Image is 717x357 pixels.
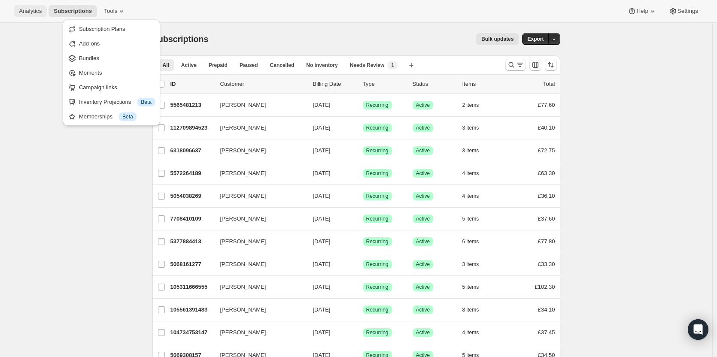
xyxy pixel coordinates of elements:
[220,101,266,109] span: [PERSON_NAME]
[313,261,331,267] span: [DATE]
[529,59,541,71] button: Customize table column order and visibility
[462,167,489,179] button: 4 items
[462,238,479,245] span: 6 items
[462,304,489,316] button: 8 items
[313,306,331,313] span: [DATE]
[416,284,430,290] span: Active
[481,36,513,42] span: Bulk updates
[220,328,266,337] span: [PERSON_NAME]
[538,147,555,154] span: £72.75
[527,36,544,42] span: Export
[462,261,479,268] span: 3 items
[79,84,117,91] span: Campaign links
[545,59,557,71] button: Sort the results
[404,59,418,71] button: Create new view
[215,326,301,339] button: [PERSON_NAME]
[170,237,213,246] p: 5377884413
[416,147,430,154] span: Active
[215,303,301,317] button: [PERSON_NAME]
[79,98,155,106] div: Inventory Projections
[215,257,301,271] button: [PERSON_NAME]
[313,80,356,88] p: Billing Date
[416,329,430,336] span: Active
[535,284,555,290] span: £102.30
[366,215,389,222] span: Recurring
[65,109,158,123] button: Memberships
[209,62,228,69] span: Prepaid
[462,122,489,134] button: 3 items
[476,33,519,45] button: Bulk updates
[462,284,479,290] span: 5 items
[215,212,301,226] button: [PERSON_NAME]
[462,215,479,222] span: 5 items
[538,261,555,267] span: £33.30
[170,192,213,200] p: 5054038269
[538,238,555,245] span: £77.80
[313,284,331,290] span: [DATE]
[170,80,213,88] p: ID
[462,213,489,225] button: 5 items
[366,193,389,200] span: Recurring
[538,193,555,199] span: £36.10
[220,260,266,269] span: [PERSON_NAME]
[363,80,406,88] div: Type
[79,26,125,32] span: Subscription Plans
[462,102,479,109] span: 2 items
[416,238,430,245] span: Active
[170,146,213,155] p: 6318096637
[181,62,197,69] span: Active
[313,215,331,222] span: [DATE]
[65,22,158,36] button: Subscription Plans
[462,281,489,293] button: 5 items
[220,80,306,88] p: Customer
[462,170,479,177] span: 4 items
[220,306,266,314] span: [PERSON_NAME]
[220,283,266,291] span: [PERSON_NAME]
[170,80,555,88] div: IDCustomerBilling DateTypeStatusItemsTotal
[215,235,301,248] button: [PERSON_NAME]
[416,102,430,109] span: Active
[416,261,430,268] span: Active
[79,40,100,47] span: Add-ons
[99,5,131,17] button: Tools
[65,51,158,65] button: Bundles
[49,5,97,17] button: Subscriptions
[366,329,389,336] span: Recurring
[366,238,389,245] span: Recurring
[19,8,42,15] span: Analytics
[313,170,331,176] span: [DATE]
[79,112,155,121] div: Memberships
[170,101,213,109] p: 5565481213
[79,70,102,76] span: Moments
[270,62,295,69] span: Cancelled
[366,284,389,290] span: Recurring
[636,8,648,15] span: Help
[350,62,385,69] span: Needs Review
[306,62,337,69] span: No inventory
[462,327,489,339] button: 4 items
[462,190,489,202] button: 4 items
[416,170,430,177] span: Active
[170,306,213,314] p: 105561391483
[170,260,213,269] p: 5068161277
[220,169,266,178] span: [PERSON_NAME]
[170,215,213,223] p: 7708410109
[678,8,698,15] span: Settings
[462,193,479,200] span: 4 items
[170,281,555,293] div: 105311666555[PERSON_NAME][DATE]SuccessRecurringSuccessActive5 items£102.30
[54,8,92,15] span: Subscriptions
[688,319,708,340] div: Open Intercom Messenger
[170,213,555,225] div: 7708410109[PERSON_NAME][DATE]SuccessRecurringSuccessActive5 items£37.60
[170,236,555,248] div: 5377884413[PERSON_NAME][DATE]SuccessRecurringSuccessActive6 items£77.80
[141,99,152,106] span: Beta
[170,167,555,179] div: 5572264189[PERSON_NAME][DATE]SuccessRecurringSuccessActive4 items£63.30
[104,8,117,15] span: Tools
[462,147,479,154] span: 3 items
[170,169,213,178] p: 5572264189
[170,145,555,157] div: 6318096637[PERSON_NAME][DATE]SuccessRecurringSuccessActive3 items£72.75
[170,304,555,316] div: 105561391483[PERSON_NAME][DATE]SuccessRecurringSuccessActive8 items£34.10
[366,306,389,313] span: Recurring
[462,329,479,336] span: 4 items
[163,62,169,69] span: All
[170,99,555,111] div: 5565481213[PERSON_NAME][DATE]SuccessRecurringSuccessActive2 items£77.60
